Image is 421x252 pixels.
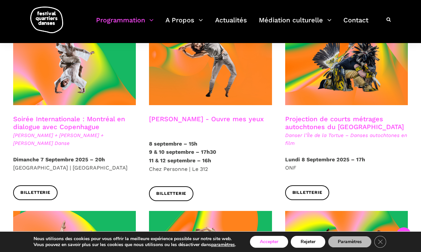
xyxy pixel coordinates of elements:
button: Paramètres [328,236,372,248]
strong: Dimanche 7 Septembre 2025 – 20h [13,156,105,163]
a: Médiation culturelle [259,14,332,34]
p: [GEOGRAPHIC_DATA] | [GEOGRAPHIC_DATA] [13,155,136,172]
a: Actualités [215,14,247,34]
p: Chez Personne | Le 312 [149,140,272,173]
a: Billetterie [149,186,193,201]
span: Billetterie [292,189,322,196]
p: Nous utilisons des cookies pour vous offrir la meilleure expérience possible sur notre site web. [34,236,236,242]
h3: [PERSON_NAME] - Ouvre mes yeux [149,115,264,131]
button: Accepter [250,236,288,248]
button: Rejeter [291,236,325,248]
span: [PERSON_NAME] + [PERSON_NAME] + [PERSON_NAME] Danse [13,131,136,147]
h3: Projection de courts métrages autochtones du [GEOGRAPHIC_DATA] [285,115,408,131]
p: ONF [285,155,408,172]
strong: 8 septembre – 15h [149,141,197,147]
strong: 9 & 10 septembre – 17h30 11 & 12 septembre – 16h [149,149,216,164]
span: Billetterie [20,189,50,196]
strong: Lundi 8 Septembre 2025 – 17h [285,156,365,163]
a: Billetterie [285,185,330,200]
p: Vous pouvez en savoir plus sur les cookies que nous utilisons ou les désactiver dans . [34,242,236,248]
span: Billetterie [156,190,186,197]
a: Soirée Internationale : Montréal en dialogue avec Copenhague [13,115,125,131]
img: logo-fqd-med [30,7,63,33]
button: paramètres [211,242,235,248]
span: Danser l’Île de la Tortue – Danses autochtones en film [285,131,408,147]
a: Programmation [96,14,154,34]
button: Close GDPR Cookie Banner [374,236,386,248]
a: Billetterie [13,185,58,200]
a: Contact [343,14,368,34]
a: A Propos [165,14,203,34]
